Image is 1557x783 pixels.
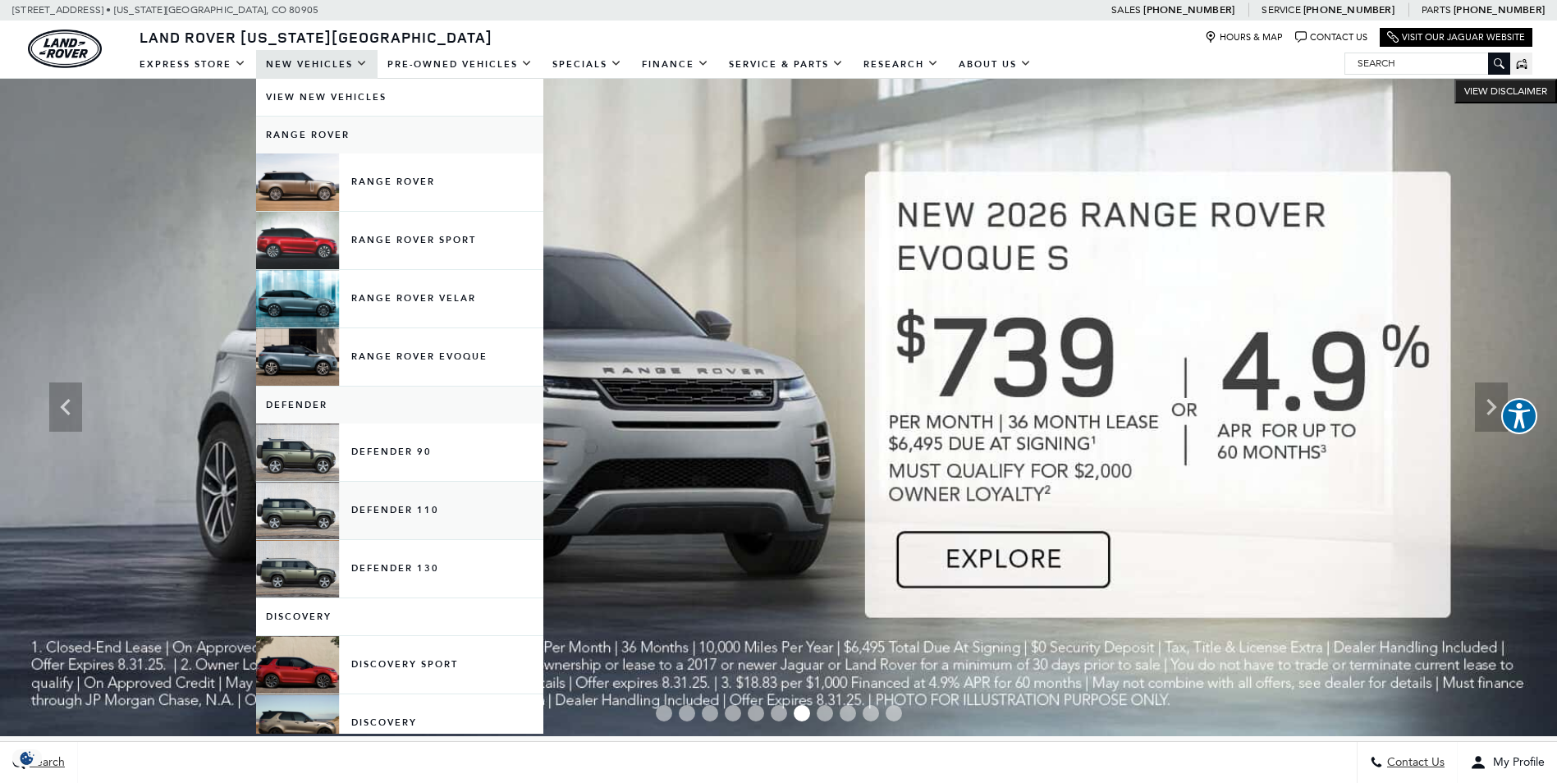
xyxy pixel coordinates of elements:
[378,50,543,79] a: Pre-Owned Vehicles
[1422,4,1451,16] span: Parts
[8,749,46,767] img: Opt-Out Icon
[1345,53,1509,73] input: Search
[28,30,102,68] a: land-rover
[256,212,543,269] a: Range Rover Sport
[771,705,787,721] span: Go to slide 6
[256,598,543,635] a: Discovery
[679,705,695,721] span: Go to slide 2
[1143,3,1234,16] a: [PHONE_NUMBER]
[256,153,543,211] a: Range Rover
[256,482,543,539] a: Defender 110
[49,382,82,432] div: Previous
[256,79,543,116] a: View New Vehicles
[256,50,378,79] a: New Vehicles
[632,50,719,79] a: Finance
[256,694,543,752] a: Discovery
[256,328,543,386] a: Range Rover Evoque
[256,540,543,598] a: Defender 130
[1205,31,1283,43] a: Hours & Map
[256,270,543,327] a: Range Rover Velar
[1111,4,1141,16] span: Sales
[543,50,632,79] a: Specials
[1501,398,1537,437] aside: Accessibility Help Desk
[130,50,256,79] a: EXPRESS STORE
[725,705,741,721] span: Go to slide 4
[256,117,543,153] a: Range Rover
[949,50,1042,79] a: About Us
[256,636,543,694] a: Discovery Sport
[1303,3,1394,16] a: [PHONE_NUMBER]
[28,30,102,68] img: Land Rover
[12,4,318,16] a: [STREET_ADDRESS] • [US_STATE][GEOGRAPHIC_DATA], CO 80905
[1454,79,1557,103] button: VIEW DISCLAIMER
[256,424,543,481] a: Defender 90
[794,705,810,721] span: Go to slide 7
[719,50,854,79] a: Service & Parts
[1262,4,1300,16] span: Service
[140,27,492,47] span: Land Rover [US_STATE][GEOGRAPHIC_DATA]
[1486,756,1545,770] span: My Profile
[1387,31,1525,43] a: Visit Our Jaguar Website
[130,50,1042,79] nav: Main Navigation
[863,705,879,721] span: Go to slide 10
[1295,31,1367,43] a: Contact Us
[1464,85,1547,98] span: VIEW DISCLAIMER
[840,705,856,721] span: Go to slide 9
[656,705,672,721] span: Go to slide 1
[256,387,543,424] a: Defender
[8,749,46,767] section: Click to Open Cookie Consent Modal
[1383,756,1445,770] span: Contact Us
[748,705,764,721] span: Go to slide 5
[854,50,949,79] a: Research
[817,705,833,721] span: Go to slide 8
[1501,398,1537,434] button: Explore your accessibility options
[130,27,502,47] a: Land Rover [US_STATE][GEOGRAPHIC_DATA]
[1454,3,1545,16] a: [PHONE_NUMBER]
[1475,382,1508,432] div: Next
[702,705,718,721] span: Go to slide 3
[886,705,902,721] span: Go to slide 11
[1458,742,1557,783] button: Open user profile menu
